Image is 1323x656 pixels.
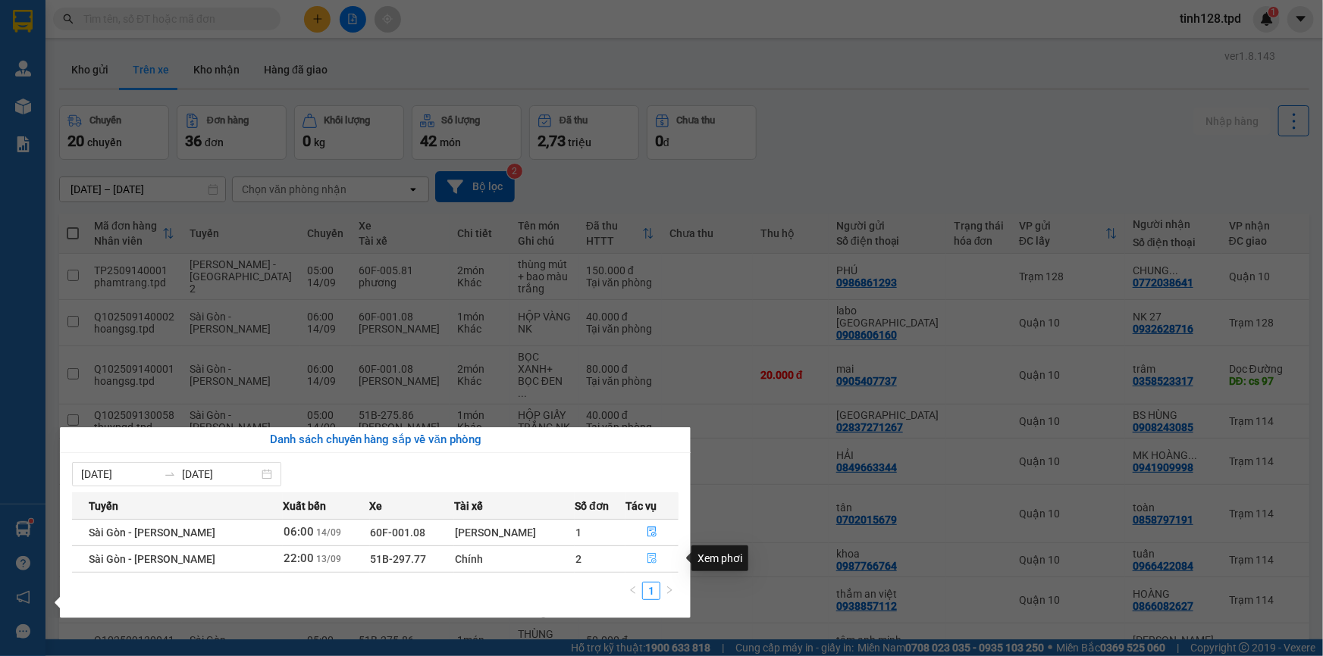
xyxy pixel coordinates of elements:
[370,498,383,514] span: Xe
[575,498,609,514] span: Số đơn
[647,553,657,565] span: file-done
[72,431,679,449] div: Danh sách chuyến hàng sắp về văn phòng
[81,466,158,483] input: Từ ngày
[660,582,679,600] button: right
[164,468,176,480] span: to
[643,583,660,599] a: 1
[89,498,118,514] span: Tuyến
[629,586,638,595] span: left
[575,553,582,565] span: 2
[284,551,314,565] span: 22:00
[691,545,748,571] div: Xem phơi
[164,468,176,480] span: swap-right
[371,526,426,539] span: 60F-001.08
[626,547,678,571] button: file-done
[455,551,575,567] div: Chính
[316,527,341,538] span: 14/09
[283,498,326,514] span: Xuất bến
[647,526,657,539] span: file-done
[454,498,483,514] span: Tài xế
[624,582,642,600] li: Previous Page
[642,582,660,600] li: 1
[284,525,314,539] span: 06:00
[575,526,582,539] span: 1
[624,582,642,600] button: left
[89,553,215,565] span: Sài Gòn - [PERSON_NAME]
[626,520,678,545] button: file-done
[665,586,674,595] span: right
[89,526,215,539] span: Sài Gòn - [PERSON_NAME]
[455,524,575,541] div: [PERSON_NAME]
[625,498,657,514] span: Tác vụ
[316,554,341,564] span: 13/09
[660,582,679,600] li: Next Page
[371,553,427,565] span: 51B-297.77
[182,466,259,483] input: Đến ngày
